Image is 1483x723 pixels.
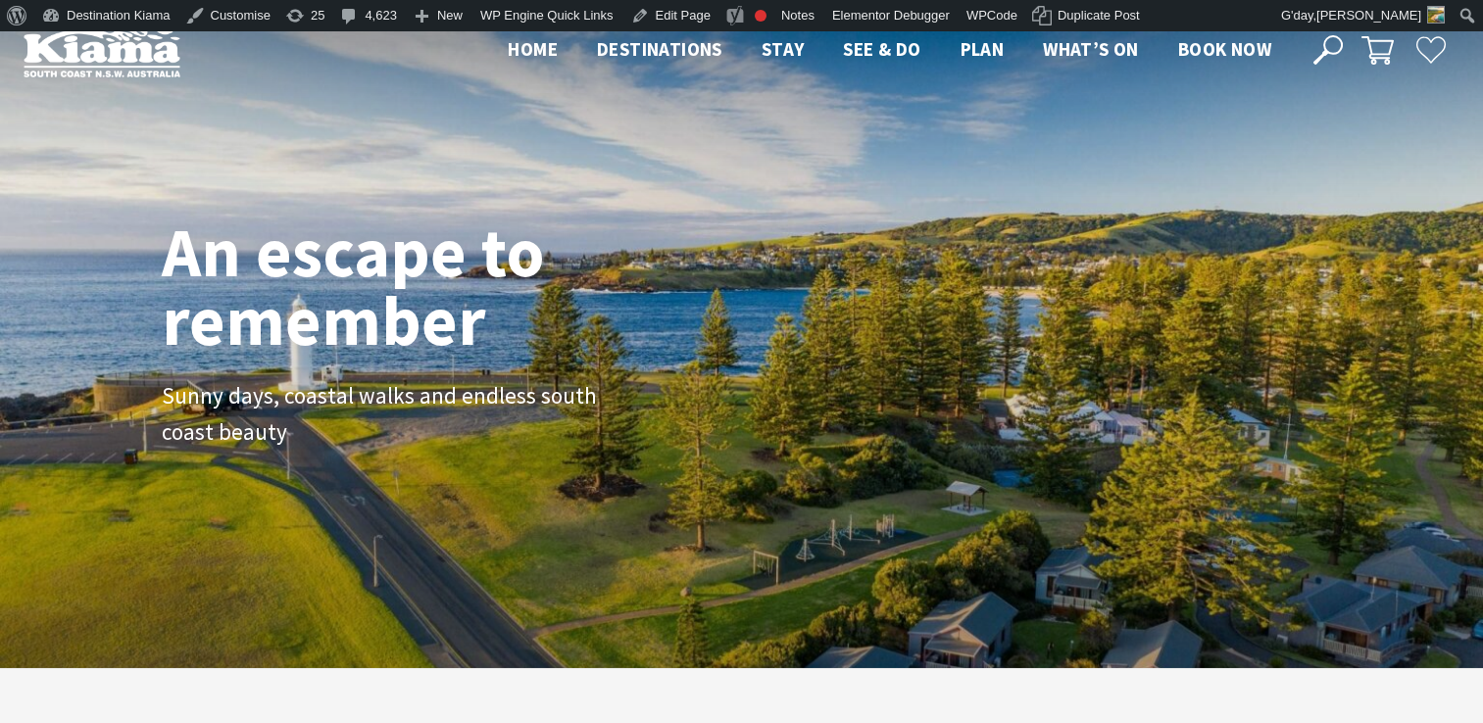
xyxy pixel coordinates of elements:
nav: Main Menu [488,34,1291,67]
h1: An escape to remember [162,217,701,355]
span: Destinations [597,37,722,61]
span: Home [508,37,558,61]
span: [PERSON_NAME] [1316,8,1421,23]
span: See & Do [843,37,920,61]
span: Plan [961,37,1005,61]
p: Sunny days, coastal walks and endless south coast beauty [162,378,603,451]
span: Stay [762,37,805,61]
img: Kiama Logo [24,24,180,77]
span: Book now [1178,37,1271,61]
div: Focus keyphrase not set [755,10,766,22]
span: What’s On [1043,37,1139,61]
